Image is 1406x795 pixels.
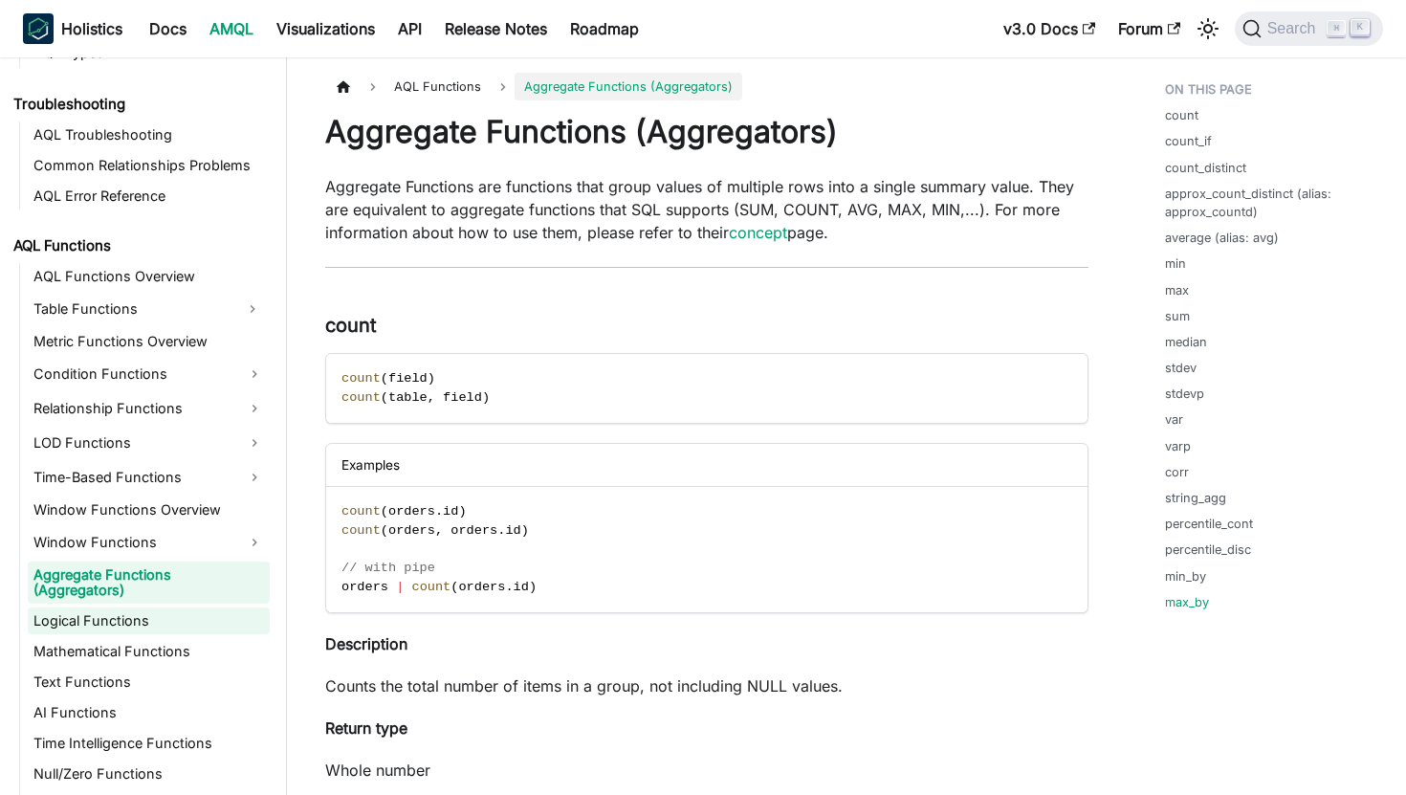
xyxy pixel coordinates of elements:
span: ( [381,504,388,519]
a: count_distinct [1165,159,1246,177]
a: string_agg [1165,489,1226,507]
a: Troubleshooting [8,91,270,118]
a: Common Relationships Problems [28,152,270,179]
button: Search (Command+K) [1235,11,1383,46]
a: Relationship Functions [28,393,270,424]
a: stdevp [1165,385,1204,403]
a: Condition Functions [28,359,270,389]
a: API [386,13,433,44]
span: | [396,580,404,594]
a: percentile_disc [1165,541,1251,559]
nav: Breadcrumbs [325,73,1088,100]
strong: Description [325,634,407,653]
span: Aggregate Functions (Aggregators) [515,73,742,100]
span: ) [458,504,466,519]
a: v3.0 Docs [992,13,1107,44]
button: Switch between dark and light mode (currently light mode) [1193,13,1223,44]
span: . [505,580,513,594]
strong: Return type [325,718,407,738]
span: orders [458,580,505,594]
a: Visualizations [265,13,386,44]
span: count [341,504,381,519]
a: Docs [138,13,198,44]
a: max_by [1165,593,1209,611]
a: Time-Based Functions [28,462,270,493]
a: sum [1165,307,1190,325]
span: count [341,390,381,405]
a: AQL Troubleshooting [28,121,270,148]
a: AQL Functions Overview [28,263,270,290]
button: Expand sidebar category 'Table Functions' [235,294,270,324]
span: orders [341,580,388,594]
span: // with pipe [341,561,435,575]
span: ( [450,580,458,594]
span: count [411,580,450,594]
a: median [1165,333,1207,351]
span: field [388,371,428,386]
span: Search [1262,20,1328,37]
p: Whole number [325,759,1088,782]
span: field [443,390,482,405]
span: . [435,504,443,519]
a: AQL Functions [8,232,270,259]
span: ( [381,390,388,405]
span: id [505,523,520,538]
a: count_if [1165,132,1212,150]
a: corr [1165,463,1189,481]
a: LOD Functions [28,428,270,458]
a: Release Notes [433,13,559,44]
span: ) [428,371,435,386]
span: count [341,371,381,386]
a: AI Functions [28,699,270,726]
p: Aggregate Functions are functions that group values of multiple rows into a single summary value.... [325,175,1088,244]
kbd: ⌘ [1327,20,1346,37]
img: Holistics [23,13,54,44]
a: max [1165,281,1189,299]
span: id [514,580,529,594]
div: Examples [326,444,1087,487]
a: Null/Zero Functions [28,761,270,787]
a: AQL Error Reference [28,183,270,210]
a: Metric Functions Overview [28,328,270,355]
span: orders [388,504,435,519]
p: Counts the total number of items in a group, not including NULL values. [325,674,1088,697]
a: varp [1165,437,1191,455]
a: Home page [325,73,362,100]
a: count [1165,106,1198,124]
a: Aggregate Functions (Aggregators) [28,562,270,604]
span: . [497,523,505,538]
a: Window Functions [28,527,270,558]
span: ) [482,390,490,405]
kbd: K [1351,19,1370,36]
a: Window Functions Overview [28,497,270,523]
a: percentile_cont [1165,515,1253,533]
span: orders [450,523,497,538]
a: Forum [1107,13,1192,44]
span: AQL Functions [384,73,491,100]
span: id [443,504,458,519]
b: Holistics [61,17,122,40]
span: , [428,390,435,405]
a: Table Functions [28,294,235,324]
a: var [1165,410,1183,429]
a: Text Functions [28,669,270,696]
span: ( [381,523,388,538]
a: Roadmap [559,13,650,44]
a: AMQL [198,13,265,44]
a: average (alias: avg) [1165,229,1279,247]
span: ) [529,580,537,594]
a: Logical Functions [28,607,270,634]
span: , [435,523,443,538]
h3: count [325,314,1088,338]
span: ( [381,371,388,386]
a: stdev [1165,359,1197,377]
span: table [388,390,428,405]
span: ) [521,523,529,538]
a: Time Intelligence Functions [28,730,270,757]
a: min_by [1165,567,1206,585]
a: approx_count_distinct (alias: approx_countd) [1165,185,1376,221]
a: concept [729,223,787,242]
a: HolisticsHolistics [23,13,122,44]
a: Mathematical Functions [28,638,270,665]
a: min [1165,254,1186,273]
